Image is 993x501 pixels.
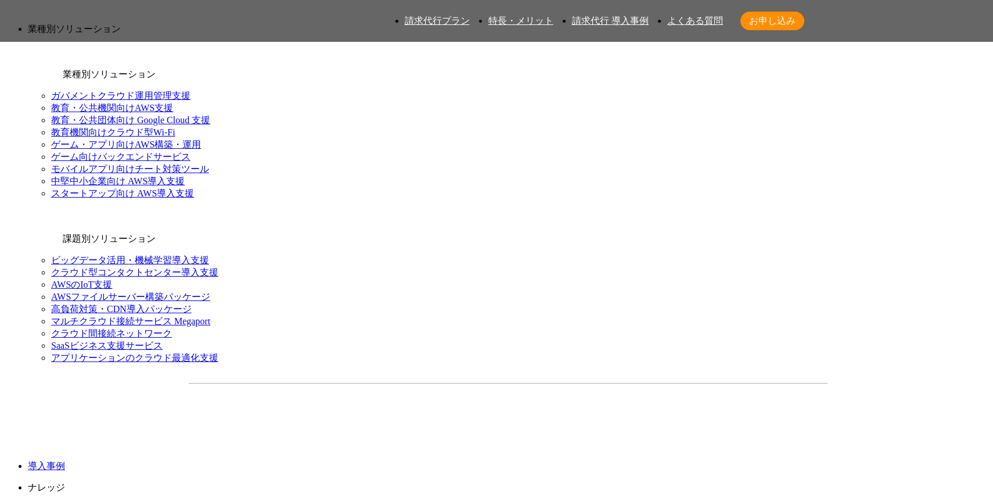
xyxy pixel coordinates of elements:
a: 教育・公共団体向け Google Cloud 支援 [51,115,210,125]
a: よくある質問 [667,16,723,26]
a: マルチクラウド接続サービス Megaport [51,316,210,326]
a: スタートアップ向け AWS導入支援 [51,188,194,198]
span: 課題別ソリューション [63,234,156,244]
a: 請求代行 導入事例 [572,16,649,26]
a: 特長・メリット [488,16,553,26]
p: ナレッジ [28,482,988,494]
img: 業種別ソリューション [28,45,60,77]
img: 課題別ソリューション [28,209,60,242]
a: 請求代行プラン [405,16,470,26]
span: お申し込み [740,15,804,27]
a: クラウド型コンタクトセンター導入支援 [51,267,218,277]
a: モバイルアプリ向けチート対策ツール [51,164,209,174]
a: 資料を請求する [315,402,502,431]
a: ゲーム・アプリ向けAWS構築・運用 [51,139,201,149]
a: ガバメントクラウド運用管理支援 [51,91,190,101]
a: 中堅中小企業向け AWS導入支援 [51,176,185,186]
a: まずは相談する [514,402,701,431]
p: 業種別ソリューション [28,23,988,35]
span: 業種別ソリューション [63,69,156,79]
a: クラウド間接続ネットワーク [51,328,172,338]
a: 教育機関向けクラウド型Wi-Fi [51,127,175,137]
a: ゲーム向けバックエンドサービス [51,152,190,162]
a: 教育・公共機関向けAWS支援 [51,103,173,113]
a: ビッグデータ活用・機械学習導入支援 [51,255,209,265]
a: お申し込み [740,12,804,30]
a: 高負荷対策・CDN導入パッケージ [51,304,192,314]
a: アプリケーションのクラウド最適化支援 [51,353,218,363]
a: SaaSビジネス支援サービス [51,341,163,350]
a: AWSファイルサーバー構築パッケージ [51,292,210,302]
a: AWSのIoT支援 [51,280,112,289]
a: 導入事例 [28,461,65,471]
